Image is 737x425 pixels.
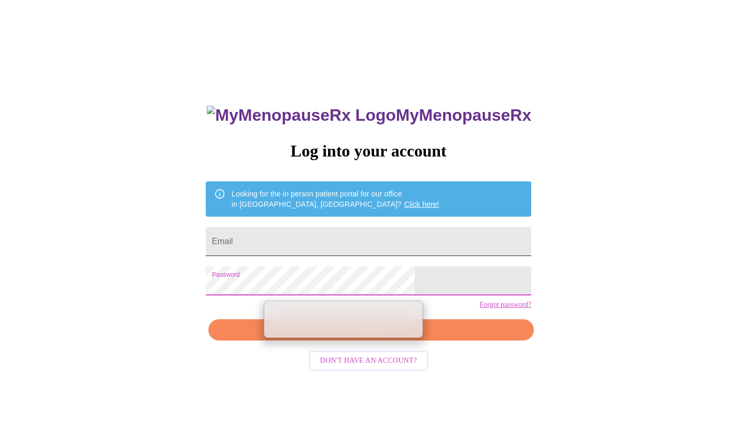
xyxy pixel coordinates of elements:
[207,106,395,125] img: MyMenopauseRx Logo
[207,106,531,125] h3: MyMenopauseRx
[220,323,522,336] span: Login
[232,185,440,214] div: Looking for the in person patient portal for our office in [GEOGRAPHIC_DATA], [GEOGRAPHIC_DATA]?
[404,200,440,208] a: Click here!
[206,141,531,161] h3: Log into your account
[320,355,417,367] span: Don't have an account?
[208,319,534,341] button: Login
[309,351,429,371] button: Don't have an account?
[479,301,531,309] a: Forgot password?
[306,355,431,364] a: Don't have an account?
